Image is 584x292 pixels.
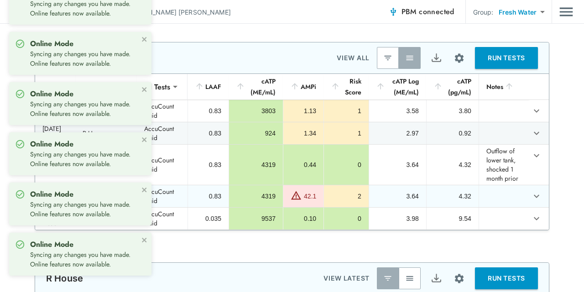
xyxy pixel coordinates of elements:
button: RUN TESTS [475,267,538,289]
img: Latest [383,274,392,283]
div: 1 [331,129,361,138]
div: 4319 [236,192,276,201]
button: close [141,86,148,93]
div: 3.64 [376,192,419,201]
div: 0.83 [195,129,221,138]
strong: Online Mode [30,239,73,250]
img: Online [16,140,25,149]
div: 0.83 [195,192,221,201]
p: Syncing any changes you have made. Online features now available. [30,200,139,219]
td: AccuCount Fluid [137,122,188,144]
div: Notes [486,81,521,92]
button: expand row [529,148,544,163]
img: Export Icon [431,273,442,284]
p: Syncing any changes you have made. Online features now available. [30,99,139,119]
div: 42.1 [304,192,316,201]
button: Site setup [447,266,471,291]
button: close [141,36,148,43]
button: Main menu [559,3,573,21]
button: close [141,236,148,244]
strong: Online Mode [30,189,73,199]
div: 3.80 [434,106,471,115]
div: 1 [331,106,361,115]
p: Group: [473,7,494,17]
div: AMPi [290,81,316,92]
div: 2.97 [376,129,419,138]
button: close [141,136,148,143]
div: 9537 [236,214,276,223]
img: View All [405,53,414,63]
div: 0.035 [195,214,221,223]
button: expand row [529,125,544,141]
div: 0.92 [434,129,471,138]
img: View All [405,274,414,283]
div: 1.34 [291,129,316,138]
button: Export [425,267,447,289]
p: VIEW ALL [337,52,370,63]
p: Syncing any changes you have made. Online features now available. [30,49,139,68]
p: VIEW LATEST [323,273,370,284]
button: expand row [529,103,544,119]
img: Warning [291,190,302,201]
div: 0.10 [291,214,316,223]
div: 4.32 [434,192,471,201]
img: Online [16,39,25,48]
div: 3.98 [376,214,419,223]
iframe: Resource center [554,265,575,285]
span: PBM [401,5,454,18]
div: cATP (ME/mL) [236,76,276,98]
td: AccuCount Fluid [137,185,188,207]
span: connected [419,6,454,17]
img: Connected Icon [389,7,398,16]
div: 3.64 [376,160,419,169]
button: Site setup [447,46,471,70]
img: Online [16,89,25,99]
button: close [141,186,148,193]
div: 3803 [236,106,276,115]
table: sticky table [35,74,549,230]
img: Drawer Icon [559,3,573,21]
img: Online [16,190,25,199]
img: Settings Icon [454,273,465,284]
div: 1.13 [291,106,316,115]
img: Online [16,240,25,249]
img: Settings Icon [454,52,465,64]
strong: Online Mode [30,89,73,99]
div: 2 [331,192,361,201]
div: 0.83 [195,160,221,169]
div: LAAF [195,81,221,92]
div: 0.83 [195,106,221,115]
td: AccuCount Fluid [137,100,188,122]
button: RUN TESTS [475,47,538,69]
div: 4.32 [434,160,471,169]
div: 9.54 [434,214,471,223]
p: Syncing any changes you have made. Online features now available. [30,150,139,169]
td: Outflow of lower tank, shocked 1 month prior [479,145,529,185]
div: 0 [331,160,361,169]
td: AccuCount Fluid [137,145,188,185]
div: cATP (pg/mL) [433,76,471,98]
strong: Online Mode [30,139,73,149]
div: 3.58 [376,106,419,115]
img: Export Icon [431,52,442,64]
button: PBM connected [385,3,458,21]
button: Export [425,47,447,69]
div: cATP Log (ME/mL) [376,76,419,98]
p: [PERSON_NAME] [PERSON_NAME] [124,7,231,17]
div: 924 [236,129,276,138]
div: 0 [331,214,361,223]
div: 4319 [236,160,276,169]
strong: Online Mode [30,38,73,49]
p: Syncing any changes you have made. Online features now available. [30,250,139,269]
div: All Tests [137,78,177,96]
button: expand row [529,211,544,226]
div: Risk Score [331,76,361,98]
td: AccuCount Fluid [137,208,188,229]
img: Latest [383,53,392,63]
div: 0.44 [291,160,316,169]
button: expand row [529,188,544,204]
